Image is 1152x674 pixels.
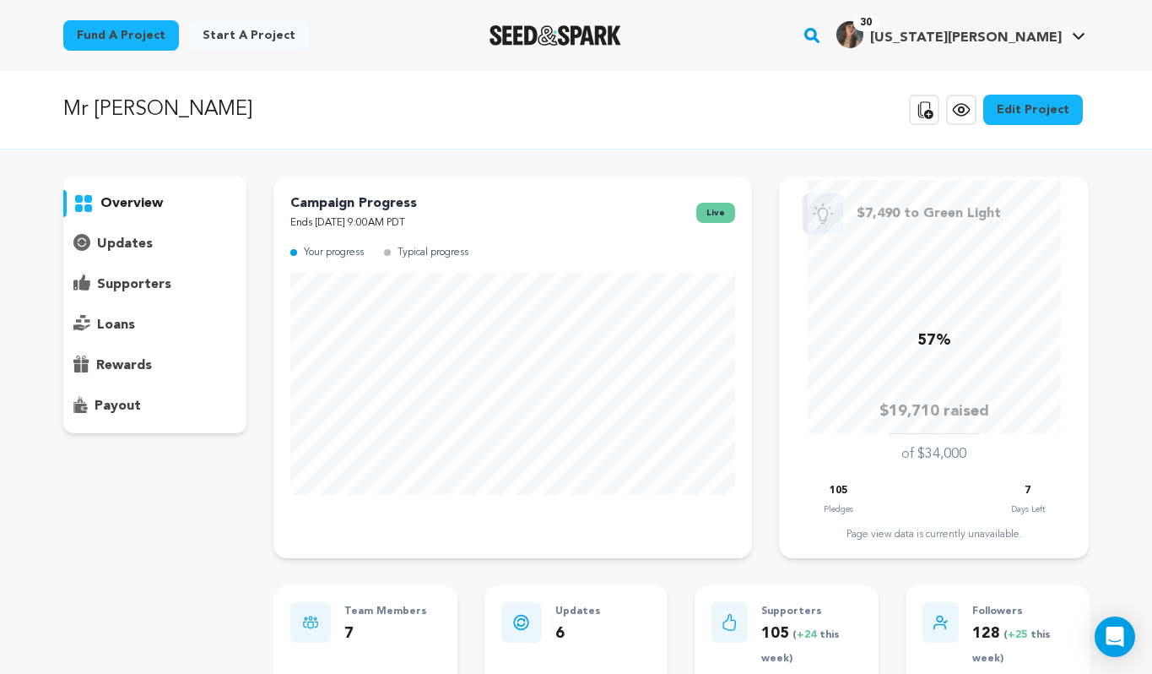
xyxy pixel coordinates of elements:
[290,193,417,214] p: Campaign Progress
[555,602,601,622] p: Updates
[63,95,252,125] p: Mr [PERSON_NAME]
[398,243,468,263] p: Typical progress
[63,312,247,339] button: loans
[100,193,163,214] p: overview
[761,622,862,671] p: 105
[696,203,735,223] span: live
[1011,501,1045,518] p: Days Left
[555,622,601,646] p: 6
[972,602,1073,622] p: Followers
[1025,481,1030,501] p: 7
[489,25,622,46] a: Seed&Spark Homepage
[870,31,1062,45] span: [US_STATE][PERSON_NAME]
[833,18,1089,48] a: Virginia N.'s Profile
[972,622,1073,671] p: 128
[836,21,1062,48] div: Virginia N.'s Profile
[63,393,247,420] button: payout
[344,622,427,646] p: 7
[761,602,862,622] p: Supporters
[489,25,622,46] img: Seed&Spark Logo Dark Mode
[1008,630,1030,640] span: +25
[836,21,863,48] img: Action1.jpg
[833,18,1089,53] span: Virginia N.'s Profile
[901,444,966,465] p: of $34,000
[972,630,1051,665] span: ( this week)
[983,95,1083,125] a: Edit Project
[1095,617,1135,657] div: Open Intercom Messenger
[290,214,417,233] p: Ends [DATE] 9:00AM PDT
[63,231,247,258] button: updates
[63,271,247,298] button: supporters
[63,352,247,379] button: rewards
[63,190,247,217] button: overview
[95,396,141,416] p: payout
[796,528,1072,541] div: Page view data is currently unavailable.
[917,329,951,353] p: 57%
[189,20,309,51] a: Start a project
[761,630,840,665] span: ( this week)
[97,234,153,254] p: updates
[96,356,152,376] p: rewards
[97,315,135,335] p: loans
[344,602,427,622] p: Team Members
[853,14,879,31] span: 30
[97,274,171,295] p: supporters
[824,501,853,518] p: Pledges
[304,243,364,263] p: Your progress
[830,481,847,501] p: 105
[797,630,819,640] span: +24
[63,20,179,51] a: Fund a project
